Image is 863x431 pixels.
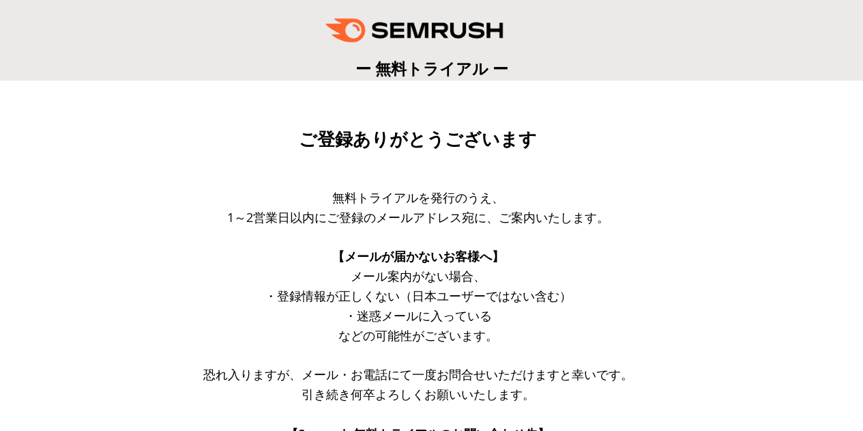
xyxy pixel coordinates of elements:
span: ー 無料トライアル ー [355,57,508,79]
span: 恐れ入りますが、メール・お電話にて一度お問合せいただけますと幸いです。 [203,366,633,383]
span: 無料トライアルを発行のうえ、 [332,189,504,206]
span: などの可能性がございます。 [338,327,498,344]
span: ご登録ありがとうございます [299,129,537,150]
span: 【メールが届かないお客様へ】 [332,248,504,264]
span: 引き続き何卒よろしくお願いいたします。 [302,386,535,402]
span: 1～2営業日以内にご登録のメールアドレス宛に、ご案内いたします。 [227,209,609,225]
span: ・登録情報が正しくない（日本ユーザーではない含む） [265,288,572,304]
span: メール案内がない場合、 [351,268,486,284]
span: ・迷惑メールに入っている [345,307,492,324]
